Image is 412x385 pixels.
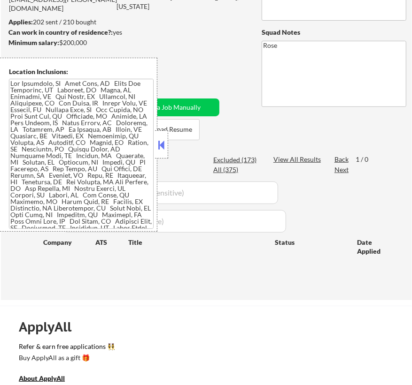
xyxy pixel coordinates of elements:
div: View All Results [273,155,324,164]
div: All (375) [213,165,260,174]
div: $200,000 [8,38,165,47]
div: 202 sent / 210 bought [8,17,165,27]
strong: Can work in country of residence?: [8,28,113,36]
div: 1 / 0 [356,155,377,164]
div: ApplyAll [19,319,82,335]
strong: Applies: [8,18,33,26]
strong: Minimum salary: [8,38,59,46]
div: Title [128,238,266,247]
input: Search by title (case sensitive) [63,210,286,233]
div: Next [334,165,350,174]
div: Company [43,238,95,247]
div: Status [275,234,343,250]
input: Search by company (case sensitive) [67,181,278,204]
div: Location Inclusions: [9,67,154,76]
div: yes [8,28,162,37]
div: ATS [95,238,128,247]
button: Add a Job Manually [124,98,219,116]
a: Buy ApplyAll as a gift 🎁 [19,353,113,365]
div: Date Applied [357,238,392,256]
div: Buy ApplyAll as a gift 🎁 [19,355,113,361]
div: Excluded (173) [213,155,260,165]
u: About ApplyAll [19,374,65,382]
a: Refer & earn free applications 👯‍♀️ [19,343,389,353]
div: Squad Notes [262,28,406,37]
div: Back [334,155,350,164]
